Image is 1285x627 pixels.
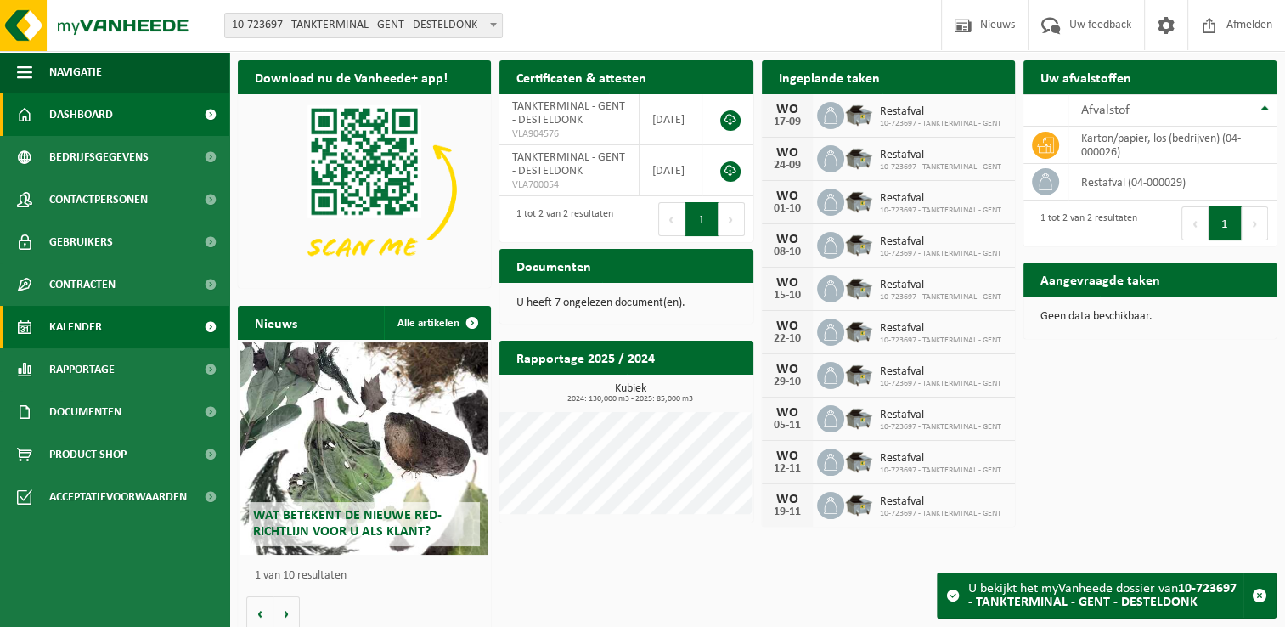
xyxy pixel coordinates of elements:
img: WB-5000-GAL-GY-01 [844,186,873,215]
div: WO [770,276,804,290]
span: Afvalstof [1081,104,1130,117]
img: WB-5000-GAL-GY-01 [844,446,873,475]
div: WO [770,449,804,463]
span: Navigatie [49,51,102,93]
h3: Kubiek [508,383,752,404]
div: 1 tot 2 van 2 resultaten [1032,205,1137,242]
img: WB-5000-GAL-GY-01 [844,316,873,345]
div: 1 tot 2 van 2 resultaten [508,201,613,238]
span: Restafval [880,365,1001,379]
img: WB-5000-GAL-GY-01 [844,143,873,172]
span: 10-723697 - TANKTERMINAL - GENT [880,422,1001,432]
span: Product Shop [49,433,127,476]
div: WO [770,406,804,420]
h2: Aangevraagde taken [1023,263,1177,296]
div: WO [770,319,804,333]
span: Contracten [49,263,116,306]
img: WB-5000-GAL-GY-01 [844,229,873,258]
span: Restafval [880,149,1001,162]
span: Kalender [49,306,102,348]
h2: Documenten [499,249,608,282]
img: WB-5000-GAL-GY-01 [844,99,873,128]
span: Restafval [880,452,1001,466]
div: U bekijkt het myVanheede dossier van [968,573,1243,618]
td: restafval (04-000029) [1068,164,1277,201]
div: WO [770,363,804,376]
img: WB-5000-GAL-GY-01 [844,359,873,388]
span: Contactpersonen [49,178,148,221]
span: Dashboard [49,93,113,136]
span: Restafval [880,192,1001,206]
button: Previous [658,202,685,236]
span: Bedrijfsgegevens [49,136,149,178]
span: Gebruikers [49,221,113,263]
div: 22-10 [770,333,804,345]
span: 10-723697 - TANKTERMINAL - GENT [880,336,1001,346]
img: Download de VHEPlus App [238,94,491,285]
a: Alle artikelen [384,306,489,340]
div: WO [770,233,804,246]
div: 12-11 [770,463,804,475]
span: VLA700054 [512,178,626,192]
span: 2024: 130,000 m3 - 2025: 85,000 m3 [508,395,752,404]
h2: Nieuws [238,306,314,339]
button: Next [719,202,745,236]
button: Next [1242,206,1268,240]
span: Restafval [880,279,1001,292]
img: WB-5000-GAL-GY-01 [844,273,873,302]
div: 24-09 [770,160,804,172]
button: Previous [1181,206,1209,240]
h2: Download nu de Vanheede+ app! [238,60,465,93]
h2: Rapportage 2025 / 2024 [499,341,672,374]
div: WO [770,146,804,160]
img: WB-5000-GAL-GY-01 [844,489,873,518]
button: 1 [685,202,719,236]
span: Restafval [880,409,1001,422]
span: 10-723697 - TANKTERMINAL - GENT [880,466,1001,476]
span: Acceptatievoorwaarden [49,476,187,518]
div: 17-09 [770,116,804,128]
span: Documenten [49,391,121,433]
div: WO [770,493,804,506]
span: VLA904576 [512,127,626,141]
span: Restafval [880,322,1001,336]
span: 10-723697 - TANKTERMINAL - GENT [880,119,1001,129]
div: 05-11 [770,420,804,432]
div: WO [770,103,804,116]
td: karton/papier, los (bedrijven) (04-000026) [1068,127,1277,164]
h2: Certificaten & attesten [499,60,663,93]
span: 10-723697 - TANKTERMINAL - GENT - DESTELDONK [224,13,503,38]
h2: Ingeplande taken [762,60,897,93]
span: Rapportage [49,348,115,391]
div: 01-10 [770,203,804,215]
span: Restafval [880,495,1001,509]
span: 10-723697 - TANKTERMINAL - GENT [880,292,1001,302]
span: TANKTERMINAL - GENT - DESTELDONK [512,100,625,127]
button: 1 [1209,206,1242,240]
span: 10-723697 - TANKTERMINAL - GENT - DESTELDONK [225,14,502,37]
div: 29-10 [770,376,804,388]
h2: Uw afvalstoffen [1023,60,1148,93]
span: Restafval [880,105,1001,119]
p: U heeft 7 ongelezen document(en). [516,297,735,309]
p: Geen data beschikbaar. [1040,311,1260,323]
a: Wat betekent de nieuwe RED-richtlijn voor u als klant? [240,342,488,555]
span: Restafval [880,235,1001,249]
div: 19-11 [770,506,804,518]
span: 10-723697 - TANKTERMINAL - GENT [880,206,1001,216]
a: Bekijk rapportage [627,374,752,408]
img: WB-5000-GAL-GY-01 [844,403,873,432]
div: WO [770,189,804,203]
strong: 10-723697 - TANKTERMINAL - GENT - DESTELDONK [968,582,1237,609]
span: 10-723697 - TANKTERMINAL - GENT [880,249,1001,259]
p: 1 van 10 resultaten [255,570,482,582]
span: Wat betekent de nieuwe RED-richtlijn voor u als klant? [253,509,442,539]
span: TANKTERMINAL - GENT - DESTELDONK [512,151,625,178]
span: 10-723697 - TANKTERMINAL - GENT [880,162,1001,172]
span: 10-723697 - TANKTERMINAL - GENT [880,379,1001,389]
span: 10-723697 - TANKTERMINAL - GENT [880,509,1001,519]
div: 08-10 [770,246,804,258]
td: [DATE] [640,94,703,145]
td: [DATE] [640,145,703,196]
div: 15-10 [770,290,804,302]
